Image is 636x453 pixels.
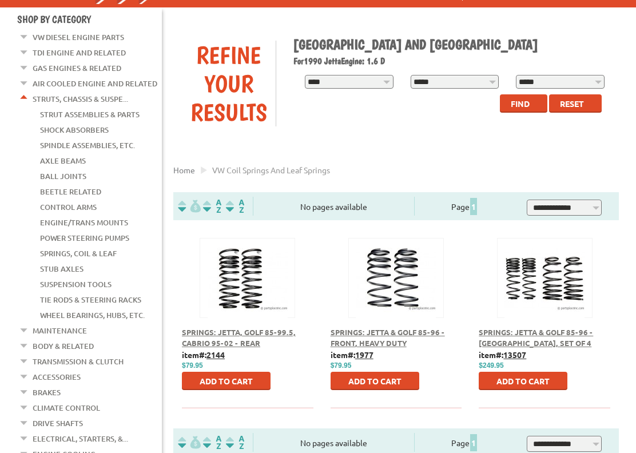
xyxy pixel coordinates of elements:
a: Springs: Jetta & Golf 85-96 - [GEOGRAPHIC_DATA], Set of 4 [479,327,593,348]
a: Transmission & Clutch [33,354,124,369]
a: Suspension Tools [40,277,112,292]
a: Axle Beams [40,153,86,168]
a: Wheel Bearings, Hubs, Etc. [40,308,145,323]
a: Springs, Coil & Leaf [40,246,117,261]
a: Springs: Jetta & Golf 85-96 - Front, Heavy Duty [331,327,445,348]
span: $79.95 [331,361,352,369]
span: Add to Cart [348,376,402,386]
u: 13507 [503,349,526,360]
span: Engine: 1.6 D [341,55,385,66]
span: For [293,55,304,66]
h4: Shop By Category [17,13,162,25]
a: Brakes [33,385,61,400]
a: Power Steering Pumps [40,231,129,245]
img: filterpricelow.svg [178,200,201,213]
a: Ball Joints [40,169,86,184]
h2: 1990 Jetta [293,55,610,66]
a: Home [173,165,195,175]
div: Page [414,433,514,452]
img: Sort by Headline [201,436,224,449]
span: Find [511,98,530,109]
a: Accessories [33,369,81,384]
a: Engine/Trans Mounts [40,215,128,230]
div: No pages available [253,201,414,213]
button: Add to Cart [182,372,271,390]
a: Spindle Assemblies, Etc. [40,138,135,153]
b: item#: [182,349,225,360]
a: Air Cooled Engine and Related [33,76,157,91]
span: $249.95 [479,361,503,369]
a: Drive Shafts [33,416,83,431]
a: Shock Absorbers [40,122,109,137]
b: item#: [479,349,526,360]
button: Add to Cart [479,372,567,390]
a: TDI Engine and Related [33,45,126,60]
span: Add to Cart [496,376,550,386]
button: Add to Cart [331,372,419,390]
a: Tie Rods & Steering Racks [40,292,141,307]
a: Maintenance [33,323,87,338]
h1: [GEOGRAPHIC_DATA] and [GEOGRAPHIC_DATA] [293,36,610,53]
img: Sort by Sales Rank [224,200,247,213]
a: Beetle Related [40,184,101,199]
a: Springs: Jetta, Golf 85-99.5, Cabrio 95-02 - Rear [182,327,296,348]
a: Stub Axles [40,261,84,276]
span: 1 [470,198,477,215]
span: Reset [560,98,584,109]
u: 2144 [206,349,225,360]
span: Add to Cart [200,376,253,386]
a: VW Diesel Engine Parts [33,30,124,45]
a: Gas Engines & Related [33,61,121,75]
a: Control Arms [40,200,97,214]
img: Sort by Headline [201,200,224,213]
a: Strut Assemblies & Parts [40,107,140,122]
span: $79.95 [182,361,203,369]
span: VW coil springs and leaf springs [212,165,330,175]
div: Refine Your Results [182,41,276,126]
b: item#: [331,349,373,360]
u: 1977 [355,349,373,360]
span: 1 [470,434,477,451]
div: No pages available [253,437,414,449]
a: Climate Control [33,400,100,415]
a: Electrical, Starters, &... [33,431,128,446]
button: Find [500,94,547,113]
a: Struts, Chassis & Suspe... [33,92,128,106]
img: filterpricelow.svg [178,436,201,449]
img: Sort by Sales Rank [224,436,247,449]
div: Page [414,197,514,216]
button: Reset [549,94,602,113]
a: Body & Related [33,339,94,353]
